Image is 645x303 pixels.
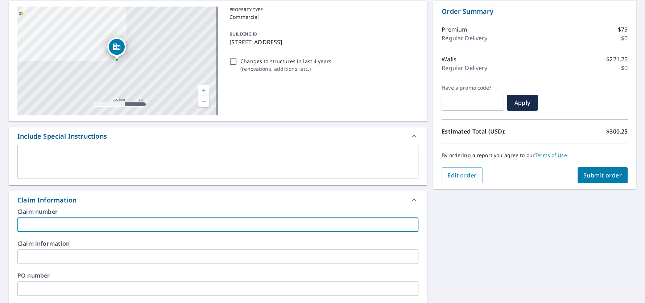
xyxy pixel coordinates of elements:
p: $79 [618,25,628,34]
label: Have a promo code? [442,85,504,91]
a: Current Level 17, Zoom Out [198,96,209,107]
p: PROPERTY TYPE [230,7,415,13]
button: Edit order [442,167,483,183]
p: Regular Delivery [442,34,487,42]
div: Include Special Instructions [9,127,427,145]
button: Apply [507,95,538,111]
p: BUILDING ID [230,31,257,37]
div: Claim Information [17,195,77,205]
p: $0 [621,34,628,42]
p: [STREET_ADDRESS] [230,38,415,46]
button: Submit order [578,167,628,183]
div: Claim Information [9,191,427,209]
label: Claim number [17,209,418,214]
a: Current Level 17, Zoom In [198,85,209,96]
span: Submit order [583,171,622,179]
span: Edit order [447,171,477,179]
p: $221.25 [606,55,628,64]
p: Estimated Total (USD): [442,127,535,136]
a: Terms of Use [535,152,567,159]
p: Walls [442,55,456,64]
p: $300.25 [606,127,628,136]
p: Commercial [230,13,415,21]
p: ( renovations, additions, etc. ) [240,65,331,73]
div: Dropped pin, building 1, Commercial property, 669 Hathaway St East China, MI 48054 [107,37,126,60]
p: Changes to structures in last 4 years [240,57,331,65]
label: Claim information [17,241,418,246]
label: PO number [17,273,418,278]
p: Premium [442,25,467,34]
p: By ordering a report you agree to our [442,152,628,159]
p: Order Summary [442,7,628,16]
p: $0 [621,64,628,72]
span: Apply [513,99,532,107]
div: Include Special Instructions [17,131,107,141]
p: Regular Delivery [442,64,487,72]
